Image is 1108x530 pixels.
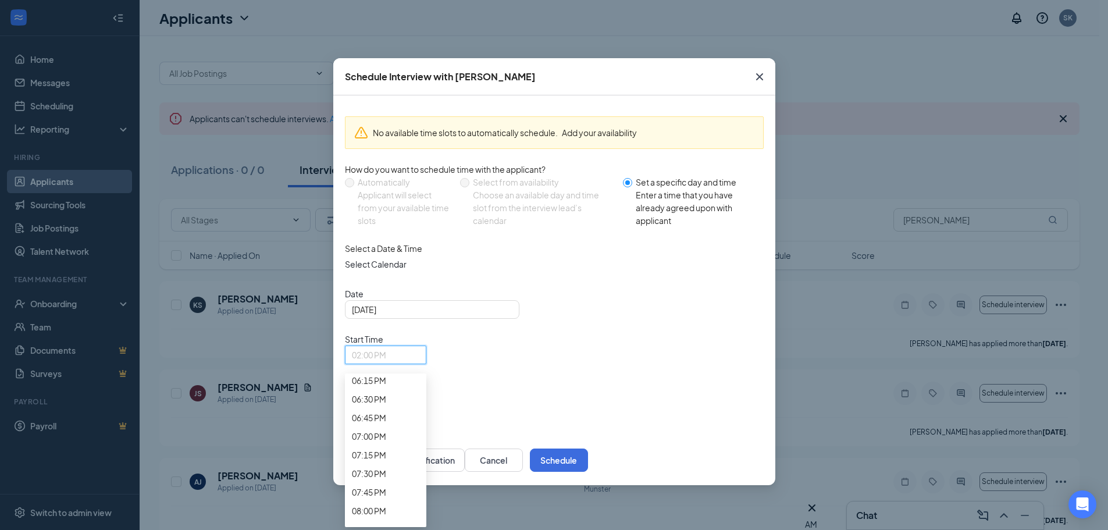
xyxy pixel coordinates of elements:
[352,374,386,387] span: 06:15 PM
[358,176,451,188] div: Automatically
[530,449,588,472] button: Schedule
[473,188,613,227] div: Choose an available day and time slot from the interview lead’s calendar
[562,126,637,139] button: Add your availability
[352,430,386,443] span: 07:00 PM
[352,393,386,405] span: 06:30 PM
[753,70,767,84] svg: Cross
[354,126,368,140] svg: Warning
[345,333,426,346] span: Start Time
[465,449,523,472] button: Cancel
[358,188,451,227] div: Applicant will select from your available time slots
[345,70,536,83] div: Schedule Interview with [PERSON_NAME]
[636,188,754,227] div: Enter a time that you have already agreed upon with applicant
[352,467,386,480] span: 07:30 PM
[352,411,386,424] span: 06:45 PM
[345,258,764,271] span: Select Calendar
[345,287,764,300] span: Date
[352,449,386,461] span: 07:15 PM
[636,176,754,188] div: Set a specific day and time
[352,346,386,364] span: 02:00 PM
[352,486,386,499] span: 07:45 PM
[744,58,775,95] button: Close
[473,176,613,188] div: Select from availability
[352,303,510,316] input: Sep 17, 2025
[373,126,754,139] div: No available time slots to automatically schedule.
[352,504,386,517] span: 08:00 PM
[345,242,764,255] div: Select a Date & Time
[1068,490,1096,518] div: Open Intercom Messenger
[345,163,764,176] div: How do you want to schedule time with the applicant?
